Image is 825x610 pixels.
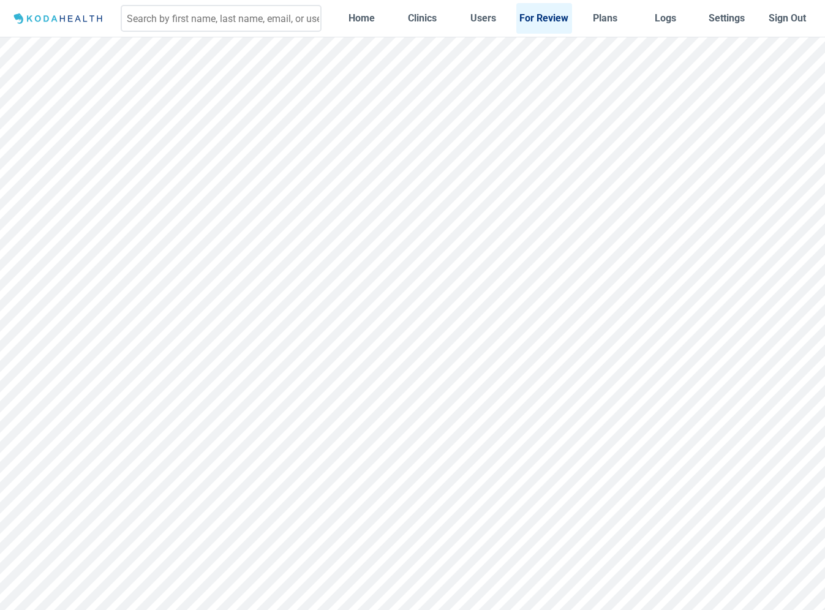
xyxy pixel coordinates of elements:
[516,3,572,33] a: For Review
[121,5,322,32] input: Search by first name, last name, email, or userId
[10,11,108,26] img: Logo
[455,3,511,33] a: Users
[638,3,693,33] a: Logs
[698,3,754,33] a: Settings
[334,3,390,33] a: Home
[577,3,633,33] a: Plans
[394,3,450,33] a: Clinics
[759,3,815,33] button: Sign Out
